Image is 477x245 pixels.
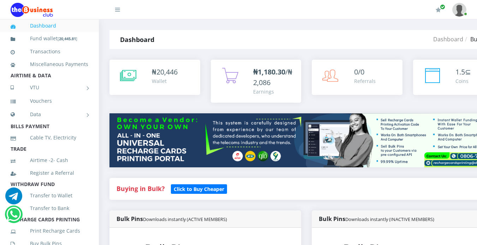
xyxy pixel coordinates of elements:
[11,200,88,216] a: Transfer to Bank
[11,56,88,72] a: Miscellaneous Payments
[455,77,471,85] div: Coins
[440,4,445,10] span: Renew/Upgrade Subscription
[319,215,434,223] strong: Bulk Pins
[455,67,465,77] span: 1.5
[58,36,77,41] small: [ ]
[211,60,302,103] a: ₦1,180.30/₦2,086 Earnings
[5,193,22,204] a: Chat for support
[11,30,88,47] a: Fund wallet[20,445.81]
[354,77,376,85] div: Referrals
[109,60,200,95] a: ₦20,446 Wallet
[11,43,88,60] a: Transactions
[436,7,441,13] i: Renew/Upgrade Subscription
[171,184,227,193] a: Click to Buy Cheaper
[253,88,294,95] div: Earnings
[152,67,178,77] div: ₦
[312,60,403,95] a: 0/0 Referrals
[117,184,165,193] strong: Buying in Bulk?
[11,223,88,239] a: Print Recharge Cards
[433,35,463,43] a: Dashboard
[354,67,364,77] span: 0/0
[6,211,21,223] a: Chat for support
[11,152,88,168] a: Airtime -2- Cash
[11,187,88,204] a: Transfer to Wallet
[174,186,224,192] b: Click to Buy Cheaper
[120,35,154,44] strong: Dashboard
[452,3,466,17] img: User
[11,18,88,34] a: Dashboard
[11,130,88,146] a: Cable TV, Electricity
[253,67,285,77] b: ₦1,180.30
[11,79,88,96] a: VTU
[11,106,88,123] a: Data
[59,36,76,41] b: 20,445.81
[11,3,53,17] img: Logo
[11,93,88,109] a: Vouchers
[117,215,227,223] strong: Bulk Pins
[156,67,178,77] span: 20,446
[253,67,292,87] span: /₦2,086
[345,216,434,222] small: Downloads instantly (INACTIVE MEMBERS)
[455,67,471,77] div: ⊆
[11,165,88,181] a: Register a Referral
[152,77,178,85] div: Wallet
[143,216,227,222] small: Downloads instantly (ACTIVE MEMBERS)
